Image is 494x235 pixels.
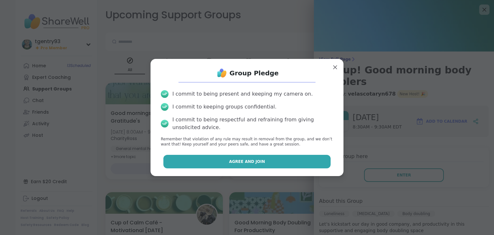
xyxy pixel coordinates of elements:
[172,116,333,131] div: I commit to being respectful and refraining from giving unsolicited advice.
[163,155,331,168] button: Agree and Join
[215,67,228,80] img: ShareWell Logo
[172,90,313,98] div: I commit to being present and keeping my camera on.
[172,103,277,111] div: I commit to keeping groups confidential.
[230,69,279,78] h1: Group Pledge
[229,159,265,164] span: Agree and Join
[161,136,333,147] p: Remember that violation of any rule may result in removal from the group, and we don’t want that!...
